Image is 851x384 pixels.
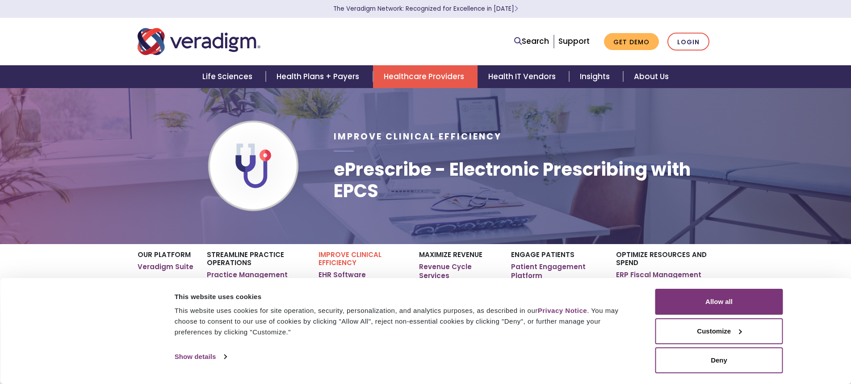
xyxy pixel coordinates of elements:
[655,347,783,373] button: Deny
[192,65,266,88] a: Life Sciences
[333,4,518,13] a: The Veradigm Network: Recognized for Excellence in [DATE]Learn More
[266,65,373,88] a: Health Plans + Payers
[604,33,659,51] a: Get Demo
[419,262,497,280] a: Revenue Cycle Services
[334,159,713,202] h1: ePrescribe - Electronic Prescribing with EPCS
[538,307,587,314] a: Privacy Notice
[623,65,679,88] a: About Us
[175,291,635,302] div: This website uses cookies
[138,262,193,271] a: Veradigm Suite
[511,262,603,280] a: Patient Engagement Platform
[175,305,635,338] div: This website uses cookies for site operation, security, personalization, and analytics purposes, ...
[569,65,623,88] a: Insights
[514,35,549,47] a: Search
[138,27,260,56] img: Veradigm logo
[514,4,518,13] span: Learn More
[667,33,709,51] a: Login
[373,65,478,88] a: Healthcare Providers
[655,289,783,315] button: Allow all
[558,36,590,46] a: Support
[319,270,366,279] a: EHR Software
[207,270,288,279] a: Practice Management
[616,270,701,279] a: ERP Fiscal Management
[655,318,783,344] button: Customize
[478,65,569,88] a: Health IT Vendors
[175,350,226,363] a: Show details
[334,131,502,143] span: Improve Clinical Efficiency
